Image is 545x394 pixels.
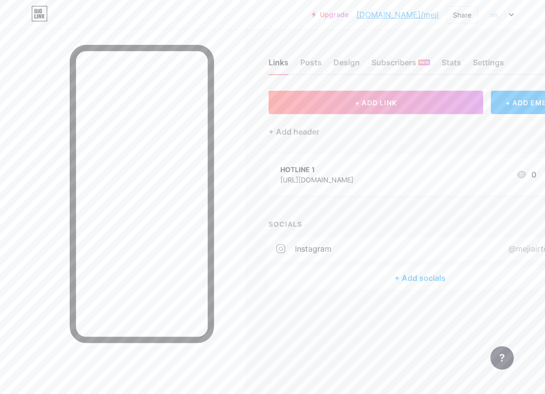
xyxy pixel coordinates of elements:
div: Design [333,57,360,74]
img: meji [485,5,504,24]
div: Links [269,57,289,74]
span: NEW [420,59,429,65]
div: Posts [300,57,322,74]
div: HOTLINE 1 [280,164,353,175]
div: instagram [295,243,331,255]
div: 0 [516,169,536,180]
a: [DOMAIN_NAME]/meji [356,9,439,20]
div: Share [453,10,471,20]
span: + ADD LINK [355,98,397,107]
div: Settings [473,57,504,74]
a: Upgrade [311,11,349,19]
div: Subscribers [371,57,430,74]
div: + Add header [269,126,319,138]
div: [URL][DOMAIN_NAME] [280,175,353,185]
div: Stats [442,57,461,74]
button: + ADD LINK [269,91,483,114]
